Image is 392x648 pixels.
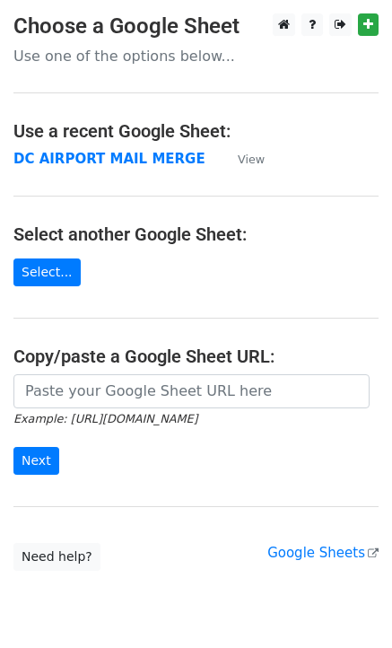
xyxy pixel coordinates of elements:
a: Google Sheets [267,545,379,561]
a: Select... [13,258,81,286]
a: DC AIRPORT MAIL MERGE [13,151,205,167]
h4: Use a recent Google Sheet: [13,120,379,142]
input: Paste your Google Sheet URL here [13,374,370,408]
p: Use one of the options below... [13,47,379,66]
h4: Copy/paste a Google Sheet URL: [13,346,379,367]
h4: Select another Google Sheet: [13,223,379,245]
small: Example: [URL][DOMAIN_NAME] [13,412,197,425]
a: View [220,151,265,167]
h3: Choose a Google Sheet [13,13,379,39]
a: Need help? [13,543,100,571]
input: Next [13,447,59,475]
small: View [238,153,265,166]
